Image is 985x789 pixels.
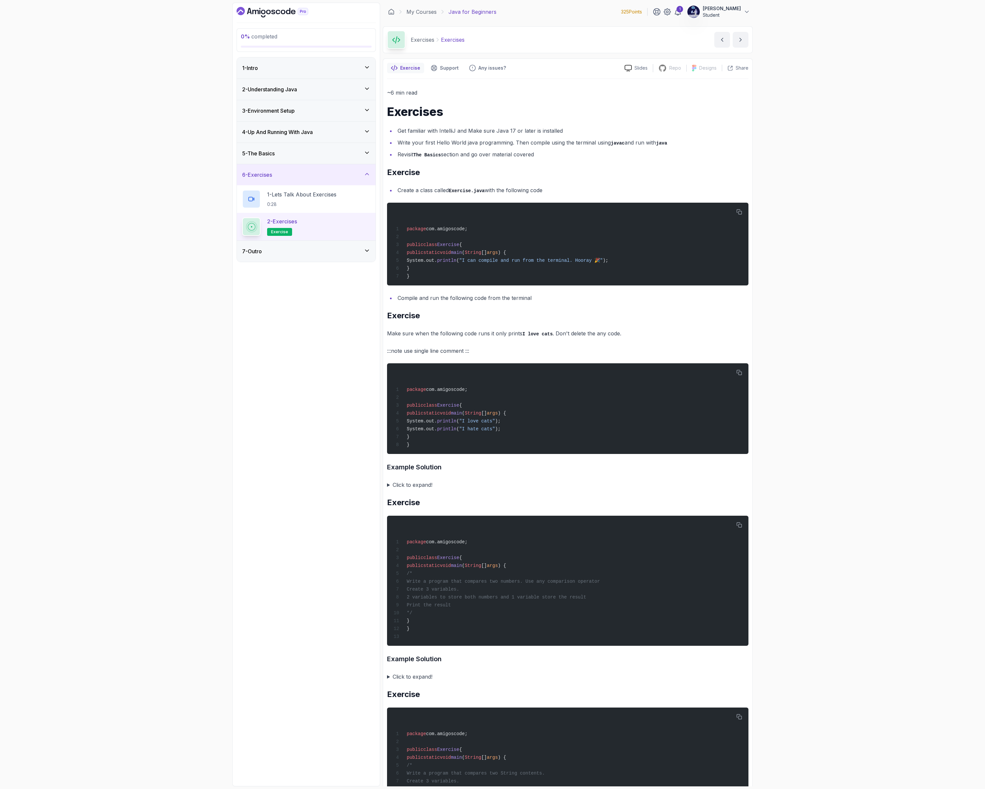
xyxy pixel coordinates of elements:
span: ); [495,418,501,424]
span: main [451,563,462,568]
span: public [407,747,423,752]
li: Get familiar with IntelliJ and Make sure Java 17 or later is installed [396,126,748,135]
span: public [407,411,423,416]
code: javac [611,141,625,146]
span: { [459,747,462,752]
span: main [451,250,462,255]
button: Support button [427,63,463,73]
span: } [407,626,409,631]
span: completed [241,33,277,40]
span: System.out. [407,258,437,263]
span: Exercise [437,403,459,408]
button: 7-Outro [237,241,376,262]
span: String [465,250,481,255]
span: println [437,418,456,424]
h3: 1 - Intro [242,64,258,72]
span: Create 3 variables. [407,587,459,592]
span: ( [456,418,459,424]
p: Designs [699,65,717,71]
button: 3-Environment Setup [237,100,376,121]
button: next content [733,32,748,48]
li: Compile and run the following code from the terminal [396,293,748,303]
span: void [440,755,451,760]
span: ( [462,411,465,416]
button: Feedback button [465,63,510,73]
button: 5-The Basics [237,143,376,164]
span: Write a program that compares two String contents. [407,771,545,776]
p: Any issues? [478,65,506,71]
h2: Exercise [387,167,748,178]
p: Exercises [411,36,434,44]
span: args [487,563,498,568]
li: Revisit section and go over material covered [396,150,748,159]
p: Student [703,12,741,18]
code: I love cats [522,331,553,337]
span: println [437,426,456,432]
span: [] [481,755,487,760]
h2: Exercise [387,310,748,321]
span: public [407,555,423,560]
span: args [487,250,498,255]
button: notes button [387,63,424,73]
h3: Example Solution [387,462,748,472]
div: 1 [676,6,683,12]
p: Share [736,65,748,71]
h3: 6 - Exercises [242,171,272,179]
span: com.amigoscode; [426,387,468,392]
span: { [459,242,462,247]
span: } [407,266,409,271]
button: 6-Exercises [237,164,376,185]
img: user profile image [687,6,700,18]
span: void [440,563,451,568]
button: 2-Exercisesexercise [242,217,370,236]
span: } [407,442,409,447]
p: 2 - Exercises [267,217,297,225]
h3: 4 - Up And Running With Java [242,128,313,136]
span: ); [495,426,501,432]
button: 4-Up And Running With Java [237,122,376,143]
span: package [407,731,426,736]
summary: Click to expand! [387,480,748,489]
span: ); [603,258,608,263]
p: [PERSON_NAME] [703,5,741,12]
span: } [407,618,409,623]
p: Repo [669,65,681,71]
span: void [440,411,451,416]
h3: 7 - Outro [242,247,262,255]
span: main [451,411,462,416]
span: "I hate cats" [459,426,495,432]
span: static [423,563,440,568]
span: class [423,747,437,752]
li: Create a class called with the following code [396,186,748,195]
span: public [407,250,423,255]
h3: 2 - Understanding Java [242,85,297,93]
span: [] [481,563,487,568]
h3: 5 - The Basics [242,149,275,157]
span: ) { [498,250,506,255]
h2: Exercise [387,497,748,508]
span: Exercise [437,242,459,247]
p: 0:28 [267,201,336,208]
span: static [423,755,440,760]
span: ( [456,258,459,263]
p: Slides [634,65,648,71]
span: ) { [498,411,506,416]
span: class [423,403,437,408]
button: user profile image[PERSON_NAME]Student [687,5,750,18]
span: "I love cats" [459,418,495,424]
p: Support [440,65,459,71]
a: Dashboard [388,9,395,15]
span: package [407,387,426,392]
p: 1 - Lets Talk About Exercises [267,191,336,198]
span: public [407,563,423,568]
span: args [487,755,498,760]
span: ) { [498,563,506,568]
button: 2-Understanding Java [237,79,376,100]
span: System.out. [407,426,437,432]
span: public [407,755,423,760]
span: String [465,755,481,760]
span: ) { [498,755,506,760]
button: 1-Lets Talk About Exercises0:28 [242,190,370,208]
span: } [407,434,409,440]
p: ~6 min read [387,88,748,97]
